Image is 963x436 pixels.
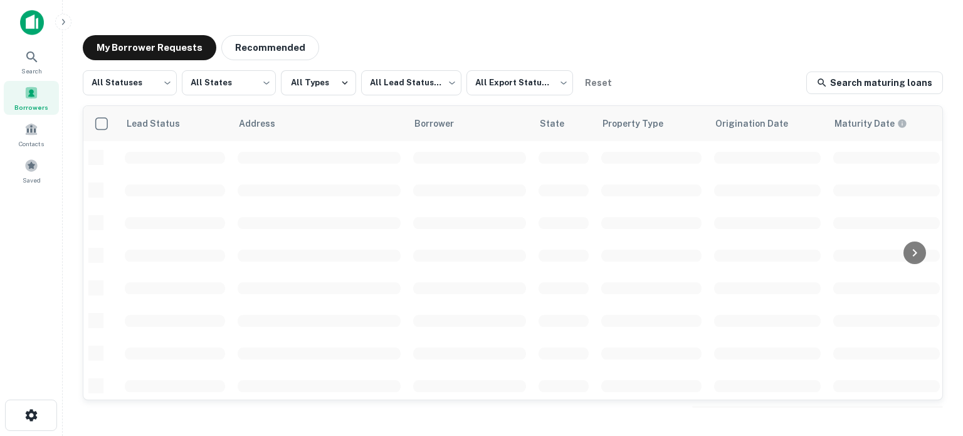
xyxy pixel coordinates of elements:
a: Borrowers [4,81,59,115]
button: All Types [281,70,356,95]
div: Maturity dates displayed may be estimated. Please contact the lender for the most accurate maturi... [834,117,907,130]
span: Borrower [414,116,470,131]
th: Borrower [407,106,532,141]
th: State [532,106,595,141]
span: Contacts [19,139,44,149]
a: Contacts [4,117,59,151]
span: Saved [23,175,41,185]
span: Origination Date [715,116,804,131]
span: Maturity dates displayed may be estimated. Please contact the lender for the most accurate maturi... [834,117,924,130]
span: Lead Status [126,116,196,131]
th: Origination Date [708,106,827,141]
span: Borrowers [14,102,48,112]
div: All Lead Statuses [361,66,461,99]
button: My Borrower Requests [83,35,216,60]
button: Recommended [221,35,319,60]
span: Search [21,66,42,76]
div: All States [182,66,276,99]
th: Address [231,106,407,141]
span: Property Type [603,116,680,131]
th: Property Type [595,106,708,141]
span: State [540,116,581,131]
div: All Statuses [83,66,177,99]
a: Search [4,45,59,78]
h6: Maturity Date [834,117,895,130]
button: Reset [578,70,618,95]
img: capitalize-icon.png [20,10,44,35]
a: Search maturing loans [806,72,943,94]
span: Address [239,116,292,131]
a: Saved [4,154,59,188]
th: Maturity dates displayed may be estimated. Please contact the lender for the most accurate maturi... [827,106,946,141]
div: All Export Statuses [466,66,573,99]
th: Lead Status [118,106,231,141]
